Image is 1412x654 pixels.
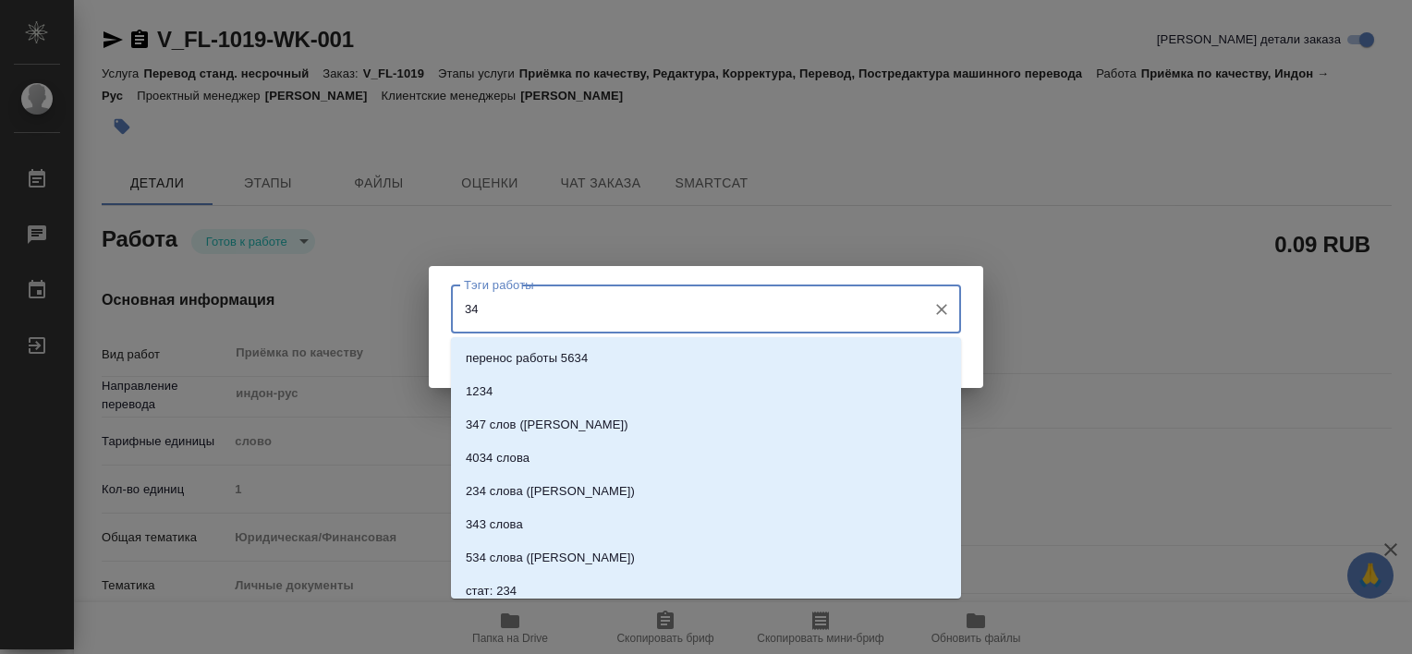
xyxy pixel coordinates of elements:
button: Очистить [929,297,955,322]
p: 343 слова [466,515,523,534]
p: 234 слова ([PERSON_NAME]) [466,482,635,501]
p: 4034 слова [466,449,529,467]
p: 534 слова ([PERSON_NAME]) [466,549,635,567]
p: 347 слов ([PERSON_NAME]) [466,416,628,434]
p: перенос работы 5634 [466,349,588,368]
p: 1234 [466,382,493,401]
p: стат: 234 [466,582,517,600]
